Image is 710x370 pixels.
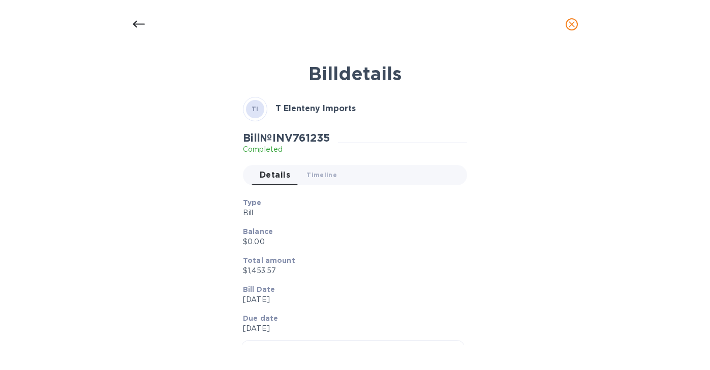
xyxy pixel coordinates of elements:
[243,227,273,236] b: Balance
[243,131,330,144] h2: Bill № INV761235
[243,237,459,247] p: $0.00
[243,208,459,218] p: Bill
[306,170,337,180] span: Timeline
[243,285,275,293] b: Bill Date
[243,265,459,276] p: $1,453.57
[560,12,584,37] button: close
[243,323,459,334] p: [DATE]
[243,144,330,155] p: Completed
[260,168,290,182] span: Details
[275,104,356,113] b: T Elenteny Imports
[243,294,459,305] p: [DATE]
[243,256,295,264] b: Total amount
[243,198,262,207] b: Type
[252,105,259,113] b: TI
[308,62,402,85] b: Bill details
[243,314,278,322] b: Due date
